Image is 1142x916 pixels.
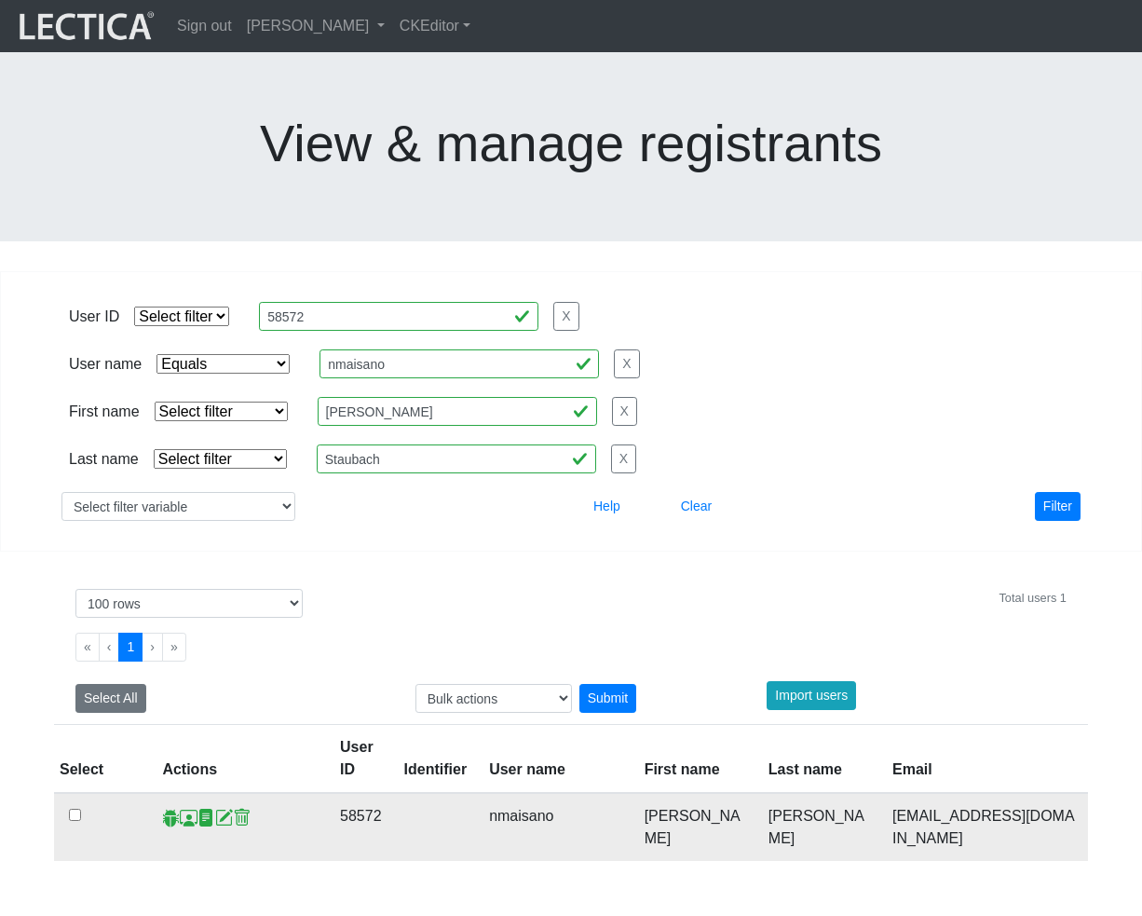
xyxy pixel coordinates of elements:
[75,684,146,713] button: Select All
[612,397,637,426] button: X
[197,808,215,827] span: reports
[151,725,329,794] th: Actions
[392,7,478,45] a: CKEditor
[999,589,1067,607] div: Total users 1
[553,302,578,331] button: X
[585,492,629,521] button: Help
[881,725,1088,794] th: Email
[478,725,633,794] th: User name
[75,633,1067,662] ul: Pagination
[69,353,142,376] div: User name
[673,492,720,521] button: Clear
[614,349,639,378] button: X
[329,793,393,861] td: 58572
[118,633,143,662] button: Go to page 1
[170,7,239,45] a: Sign out
[767,681,856,710] button: Import users
[69,448,139,471] div: Last name
[180,808,197,827] span: Staff
[329,725,393,794] th: User ID
[881,793,1088,861] td: [EMAIL_ADDRESS][DOMAIN_NAME]
[1035,492,1081,521] button: Filter
[239,7,392,45] a: [PERSON_NAME]
[69,306,119,328] div: User ID
[478,793,633,861] td: nmaisano
[611,444,636,473] button: X
[633,725,757,794] th: First name
[215,808,233,827] span: account update
[585,498,629,513] a: Help
[233,808,251,827] span: delete
[633,793,757,861] td: [PERSON_NAME]
[393,725,479,794] th: Identifier
[69,401,140,423] div: First name
[757,725,881,794] th: Last name
[579,684,637,713] div: Submit
[15,8,155,44] img: lecticalive
[757,793,881,861] td: [PERSON_NAME]
[54,725,151,794] th: Select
